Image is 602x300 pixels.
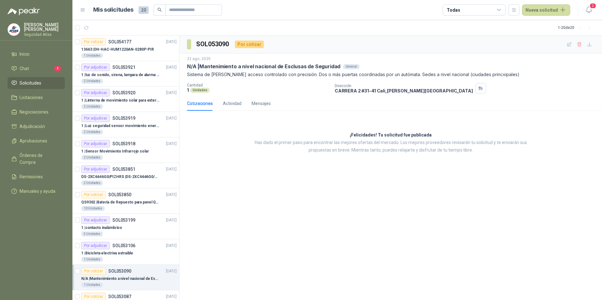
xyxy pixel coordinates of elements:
[81,89,110,97] div: Por adjudicar
[81,181,103,186] div: 2 Unidades
[112,218,135,222] p: SOL053199
[72,239,179,265] a: Por adjudicarSOL053106[DATE] 1 |Bicicleta electriva extraible1 Unidades
[108,294,131,299] p: SOL053087
[166,217,177,223] p: [DATE]
[343,64,360,69] div: General
[112,142,135,146] p: SOL053918
[20,152,59,166] span: Órdenes de Compra
[187,87,189,93] p: 1
[20,188,55,195] span: Manuales y ayuda
[81,231,103,236] div: 5 Unidades
[81,130,103,135] div: 2 Unidades
[112,65,135,69] p: SOL053921
[223,100,241,107] div: Actividad
[8,185,65,197] a: Manuales y ayuda
[8,8,40,15] img: Logo peakr
[20,108,48,115] span: Negociaciones
[81,114,110,122] div: Por adjudicar
[166,141,177,147] p: [DATE]
[196,39,230,49] h3: SOL053090
[157,8,162,12] span: search
[72,163,179,188] a: Por adjudicarSOL053851[DATE] DS-2XC6646G0/PIZHRS |DS-2XC6646G0/PIZHRS(2.8-12mm)(O-STD)2 Unidades
[72,112,179,137] a: Por adjudicarSOL053919[DATE] 1 |Luz seguridad sensor movimiento energia solar2 Unidades
[81,250,133,256] p: 1 | Bicicleta electriva extraible
[108,269,131,273] p: SOL053090
[187,83,330,87] p: Cantidad
[24,23,65,31] p: [PERSON_NAME] [PERSON_NAME]
[187,63,340,70] p: N/A | Mantenimiento a nivel nacional de Esclusas de Seguridad
[8,48,65,60] a: Inicio
[81,155,103,160] div: 2 Unidades
[166,90,177,96] p: [DATE]
[72,137,179,163] a: Por adjudicarSOL053918[DATE] 1 |Sensor Movimiento Infrarrojo solar2 Unidades
[350,131,432,139] h3: ¡Felicidades! Tu solicitud fue publicada
[558,23,594,33] div: 1 - 20 de 20
[166,166,177,172] p: [DATE]
[81,225,122,231] p: 1 | contacto inalámbrico
[108,40,131,44] p: SOL054177
[81,242,110,249] div: Por adjudicar
[81,97,160,103] p: 1 | Linterna de movimiento solar para exteriores con 77 leds
[447,7,460,14] div: Todas
[81,191,106,198] div: Por cotizar
[20,51,30,58] span: Inicio
[108,192,131,197] p: SOL053850
[81,140,110,147] div: Por adjudicar
[166,243,177,249] p: [DATE]
[166,39,177,45] p: [DATE]
[166,115,177,121] p: [DATE]
[187,71,594,78] p: Sistema de [PERSON_NAME] acceso controlado con precisión. Dos o más puertas coordinadas por un au...
[112,167,135,171] p: SOL053851
[72,265,179,290] a: Por cotizarSOL053090[DATE] N/A |Mantenimiento a nivel nacional de Esclusas de Seguridad1 Unidades
[8,135,65,147] a: Aprobaciones
[81,38,106,46] div: Por cotizar
[522,4,570,16] button: Nueva solicitud
[8,77,65,89] a: Solicitudes
[24,33,65,36] p: Seguridad Atlas
[81,206,105,211] div: 10 Unidades
[252,100,271,107] div: Mensajes
[235,41,264,48] div: Por cotizar
[187,100,213,107] div: Cotizaciones
[112,91,135,95] p: SOL053920
[81,64,110,71] div: Por adjudicar
[139,6,149,14] span: 20
[81,53,103,58] div: 1 Unidades
[81,276,160,282] p: N/A | Mantenimiento a nivel nacional de Esclusas de Seguridad
[8,92,65,103] a: Licitaciones
[72,86,179,112] a: Por adjudicarSOL053920[DATE] 1 |Linterna de movimiento solar para exteriores con 77 leds2 Unidades
[166,192,177,198] p: [DATE]
[72,214,179,239] a: Por adjudicarSOL053199[DATE] 1 |contacto inalámbrico5 Unidades
[81,216,110,224] div: Por adjudicar
[583,4,594,16] button: 2
[20,137,47,144] span: Aprobaciones
[81,104,103,109] div: 2 Unidades
[20,80,41,86] span: Solicitudes
[81,79,103,84] div: 2 Unidades
[81,257,103,262] div: 1 Unidades
[8,149,65,168] a: Órdenes de Compra
[20,173,43,180] span: Remisiones
[246,139,536,154] p: Has dado el primer paso para encontrar las mejores ofertas del mercado. Los mejores proveedores r...
[81,72,160,78] p: 1 | luz de sonido, sirena, lampara de alarma solar
[112,243,135,248] p: SOL053106
[8,171,65,183] a: Remisiones
[166,294,177,300] p: [DATE]
[8,106,65,118] a: Negociaciones
[81,174,160,180] p: DS-2XC6646G0/PIZHRS | DS-2XC6646G0/PIZHRS(2.8-12mm)(O-STD)
[20,65,29,72] span: Chat
[589,3,596,9] span: 2
[81,148,149,154] p: 1 | Sensor Movimiento Infrarrojo solar
[72,36,179,61] a: Por cotizarSOL054177[DATE] 13663 |DH-HAC-HUM1220AN-0280P-PIR1 Unidades
[335,88,473,93] p: CARRERA 2 #31-41 Cali , [PERSON_NAME][GEOGRAPHIC_DATA]
[81,199,160,205] p: QS9302 | Batería de Repuesto para panel Qolsys QS9302
[335,84,473,88] p: Dirección
[81,165,110,173] div: Por adjudicar
[72,188,179,214] a: Por cotizarSOL053850[DATE] QS9302 |Batería de Repuesto para panel Qolsys QS930210 Unidades
[187,56,211,62] p: 22 ago, 2025
[20,94,43,101] span: Licitaciones
[8,63,65,75] a: Chat1
[166,268,177,274] p: [DATE]
[190,88,210,93] div: Unidades
[8,24,20,36] img: Company Logo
